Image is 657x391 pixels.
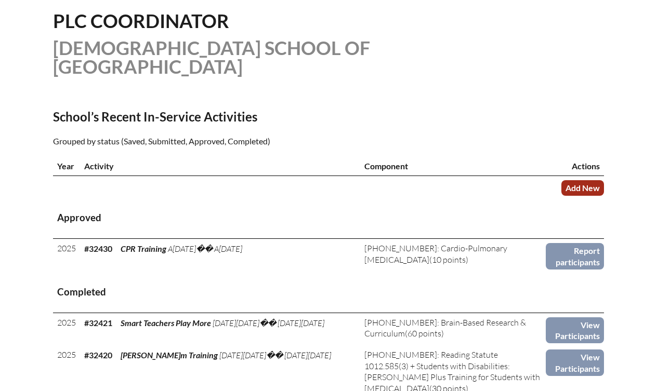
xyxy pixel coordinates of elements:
[360,156,546,176] th: Component
[364,243,507,264] span: [PHONE_NUMBER]: Cardio-Pulmonary [MEDICAL_DATA]
[57,286,600,299] h3: Completed
[53,109,419,124] h2: School’s Recent In-Service Activities
[84,350,112,360] b: #32420
[546,317,604,344] a: View Participants
[546,243,604,269] a: Report participants
[80,156,360,176] th: Activity
[364,317,526,339] span: [PHONE_NUMBER]: Brain-Based Research & Curriculum
[57,211,600,224] h3: Approved
[53,9,229,32] span: PLC Coordinator
[219,350,331,360] span: [DATE][DATE]�� [DATE][DATE]
[53,239,80,272] td: 2025
[546,156,604,176] th: Actions
[53,156,80,176] th: Year
[546,349,604,376] a: View Participants
[53,134,419,148] p: Grouped by status (Saved, Submitted, Approved, Completed)
[360,239,546,272] td: (10 points)
[121,350,218,360] span: [PERSON_NAME]m Training
[121,318,211,328] span: Smart Teachers Play More
[360,313,546,345] td: (60 points)
[561,180,604,195] a: Add New
[53,36,370,78] span: [DEMOGRAPHIC_DATA] School of [GEOGRAPHIC_DATA]
[84,318,112,328] b: #32421
[213,318,324,328] span: [DATE][DATE]�� [DATE][DATE]
[121,244,166,253] span: CPR Training
[53,313,80,345] td: 2025
[84,244,112,253] b: #32430
[168,244,242,254] span: A[DATE]�� A[DATE]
